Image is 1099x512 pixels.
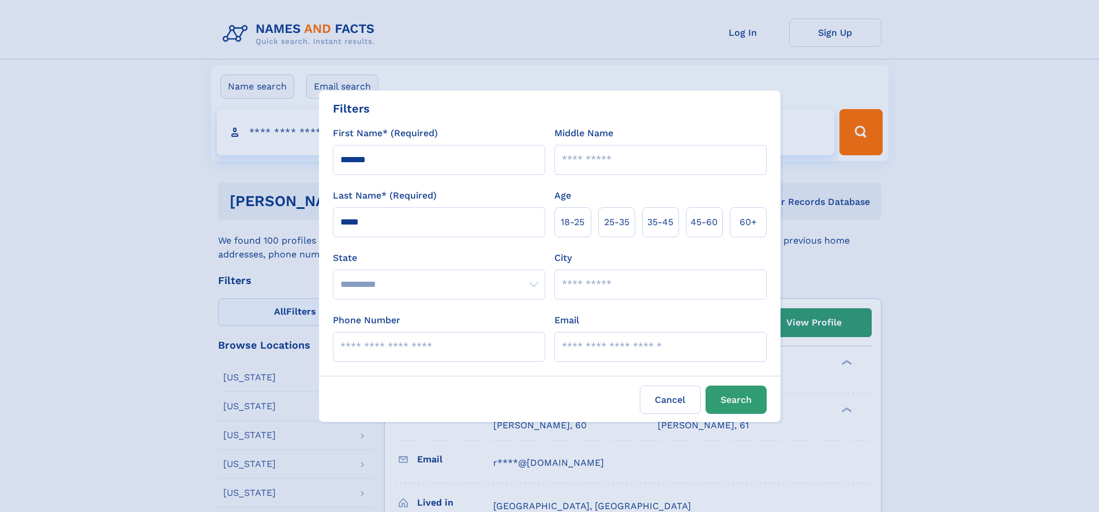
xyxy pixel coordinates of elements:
[647,215,673,229] span: 35‑45
[554,251,572,265] label: City
[333,251,545,265] label: State
[561,215,584,229] span: 18‑25
[640,386,701,414] label: Cancel
[333,313,400,327] label: Phone Number
[554,313,579,327] label: Email
[333,126,438,140] label: First Name* (Required)
[333,189,437,203] label: Last Name* (Required)
[333,100,370,117] div: Filters
[554,126,613,140] label: Middle Name
[740,215,757,229] span: 60+
[691,215,718,229] span: 45‑60
[706,386,767,414] button: Search
[554,189,571,203] label: Age
[604,215,629,229] span: 25‑35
